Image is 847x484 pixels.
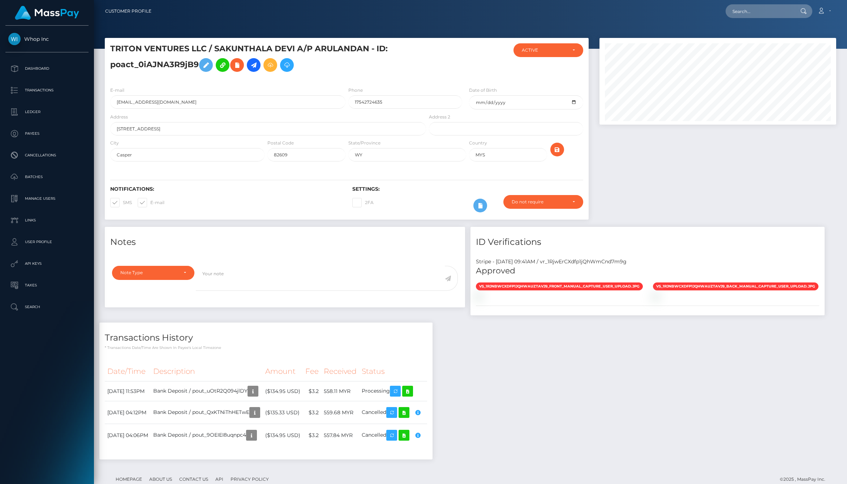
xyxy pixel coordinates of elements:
[105,381,151,401] td: [DATE] 11:53PM
[303,381,321,401] td: $3.2
[5,60,89,78] a: Dashboard
[8,85,86,96] p: Transactions
[110,43,422,75] h5: TRITON VENTURES LLC / SAKUNTHALA DEVI A/P ARULANDAN - ID: poact_0iAJNA3R9jB9
[321,362,359,381] th: Received
[780,475,831,483] div: © 2025 , MassPay Inc.
[110,87,124,94] label: E-mail
[476,236,819,249] h4: ID Verifications
[138,198,164,207] label: E-mail
[5,103,89,121] a: Ledger
[470,258,825,265] div: Stripe - [DATE] 09:41AM / vr_1RjwErCXdfp1jQhWmCnd7m9g
[8,215,86,226] p: Links
[263,401,303,424] td: ($135.33 USD)
[112,266,194,280] button: Note Type
[8,128,86,139] p: Payees
[263,424,303,447] td: ($134.95 USD)
[352,186,584,192] h6: Settings:
[110,140,119,146] label: City
[512,199,567,205] div: Do not require
[105,4,151,19] a: Customer Profile
[105,332,427,344] h4: Transactions History
[321,424,359,447] td: 557.84 MYR
[8,150,86,161] p: Cancellations
[120,270,178,276] div: Note Type
[8,193,86,204] p: Manage Users
[110,198,132,207] label: SMS
[303,362,321,381] th: Fee
[469,140,487,146] label: Country
[5,298,89,316] a: Search
[5,146,89,164] a: Cancellations
[352,198,374,207] label: 2FA
[15,6,79,20] img: MassPay Logo
[8,33,21,45] img: Whop Inc
[321,401,359,424] td: 559.68 MYR
[5,36,89,42] span: Whop Inc
[476,282,643,290] span: vs_1RjnBWCXdfp1jQhWAUZtavJ9_front_manual_capture_user_upload.jpg
[105,424,151,447] td: [DATE] 04:06PM
[151,362,263,381] th: Description
[503,195,583,209] button: Do not require
[5,255,89,273] a: API Keys
[469,87,497,94] label: Date of Birth
[476,293,482,299] img: vr_1RjwErCXdfp1jQhWmCnd7m9gfile_1RjwD1CXdfp1jQhW4LzOXxdi
[522,47,567,53] div: ACTIVE
[110,186,341,192] h6: Notifications:
[151,424,263,447] td: Bank Deposit / pout_9OEIEI8uqnpc4
[653,293,659,299] img: vr_1RjwErCXdfp1jQhWmCnd7m9gfile_1RjwDmCXdfp1jQhWLJII5tuo
[5,125,89,143] a: Payees
[247,58,261,72] a: Initiate Payout
[8,172,86,182] p: Batches
[8,107,86,117] p: Ledger
[5,276,89,294] a: Taxes
[348,87,363,94] label: Phone
[105,401,151,424] td: [DATE] 04:12PM
[110,236,460,249] h4: Notes
[5,211,89,229] a: Links
[359,424,427,447] td: Cancelled
[263,381,303,401] td: ($134.95 USD)
[5,190,89,208] a: Manage Users
[8,302,86,312] p: Search
[359,362,427,381] th: Status
[348,140,380,146] label: State/Province
[429,114,450,120] label: Address 2
[513,43,583,57] button: ACTIVE
[267,140,294,146] label: Postal Code
[359,381,427,401] td: Processing
[726,4,794,18] input: Search...
[263,362,303,381] th: Amount
[359,401,427,424] td: Cancelled
[5,81,89,99] a: Transactions
[8,63,86,74] p: Dashboard
[5,168,89,186] a: Batches
[303,424,321,447] td: $3.2
[151,401,263,424] td: Bank Deposit / pout_QxKTNiThHETwE
[5,233,89,251] a: User Profile
[105,362,151,381] th: Date/Time
[8,258,86,269] p: API Keys
[476,265,819,277] h5: Approved
[110,114,128,120] label: Address
[653,282,818,290] span: vs_1RjnBWCXdfp1jQhWAUZtavJ9_back_manual_capture_user_upload.jpg
[321,381,359,401] td: 558.11 MYR
[303,401,321,424] td: $3.2
[105,345,427,350] p: * Transactions date/time are shown in payee's local timezone
[151,381,263,401] td: Bank Deposit / pout_uOtR2Q094jlDY
[8,237,86,247] p: User Profile
[8,280,86,291] p: Taxes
